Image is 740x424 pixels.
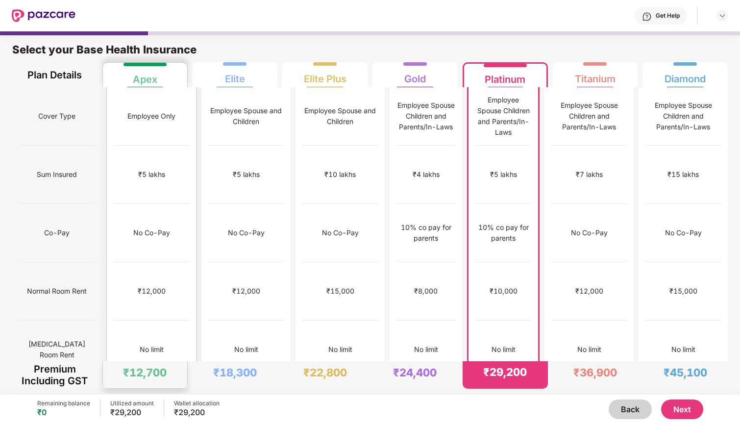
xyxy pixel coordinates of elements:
div: ₹7 lakhs [576,169,603,180]
span: Normal Room Rent [27,282,87,300]
div: Titanium [575,65,616,85]
div: ₹15 lakhs [667,169,699,180]
div: ₹18,300 [213,366,257,379]
div: 10% co pay for parents [475,222,532,244]
span: Cover Type [38,107,75,125]
div: No Co-Pay [571,227,608,238]
div: Employee Only [127,111,175,122]
img: svg+xml;base64,PHN2ZyBpZD0iSGVscC0zMngzMiIgeG1sbnM9Imh0dHA6Ly93d3cudzMub3JnLzIwMDAvc3ZnIiB3aWR0aD... [642,12,652,22]
div: No Co-Pay [228,227,265,238]
div: No Co-Pay [322,227,359,238]
div: Premium Including GST [19,361,91,389]
button: Next [661,399,703,419]
div: Get Help [656,12,680,20]
div: Elite [225,65,245,85]
div: ₹0 [37,407,90,417]
div: Plan Details [19,62,91,87]
div: ₹10,000 [490,286,518,297]
span: Sum Insured [37,165,77,184]
div: No limit [671,344,695,355]
img: svg+xml;base64,PHN2ZyBpZD0iRHJvcGRvd24tMzJ4MzIiIHhtbG5zPSJodHRwOi8vd3d3LnczLm9yZy8yMDAwL3N2ZyIgd2... [718,12,726,20]
span: [MEDICAL_DATA] Room Rent [19,335,95,364]
div: Gold [404,65,426,85]
div: ₹12,000 [138,286,166,297]
div: ₹15,000 [669,286,697,297]
div: No limit [492,344,516,355]
div: Select your Base Health Insurance [12,43,728,62]
div: ₹8,000 [414,286,438,297]
div: ₹12,700 [123,366,167,379]
div: Employee Spouse and Children [302,105,378,127]
div: Wallet allocation [174,399,220,407]
div: No limit [234,344,258,355]
div: Utilized amount [110,399,154,407]
div: ₹15,000 [326,286,354,297]
div: ₹4 lakhs [413,169,440,180]
div: ₹45,100 [664,366,707,379]
div: Employee Spouse Children and Parents/In-Laws [396,100,456,132]
div: Employee Spouse Children and Parents/In-Laws [475,95,532,138]
div: No Co-Pay [665,227,702,238]
div: Platinum [485,66,525,85]
button: Back [609,399,652,419]
div: 10% co pay for parents [396,222,456,244]
div: No limit [328,344,352,355]
div: ₹5 lakhs [233,169,260,180]
div: ₹29,200 [483,365,527,379]
div: ₹5 lakhs [490,169,517,180]
div: ₹29,200 [174,407,220,417]
div: ₹29,200 [110,407,154,417]
div: ₹22,800 [303,366,347,379]
div: Employee Spouse Children and Parents/In-Laws [645,100,721,132]
div: No limit [414,344,438,355]
div: Diamond [665,65,706,85]
div: ₹36,900 [573,366,617,379]
img: New Pazcare Logo [12,9,75,22]
div: ₹12,000 [575,286,603,297]
div: Employee Spouse and Children [208,105,284,127]
div: Employee Spouse Children and Parents/In-Laws [551,100,627,132]
div: No Co-Pay [133,227,170,238]
span: Co-Pay [44,224,70,242]
div: ₹24,400 [393,366,437,379]
div: ₹12,000 [232,286,260,297]
div: No limit [577,344,601,355]
div: ₹10 lakhs [324,169,356,180]
div: Elite Plus [304,65,346,85]
div: Remaining balance [37,399,90,407]
div: ₹5 lakhs [138,169,165,180]
div: No limit [140,344,164,355]
div: Apex [133,66,157,85]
